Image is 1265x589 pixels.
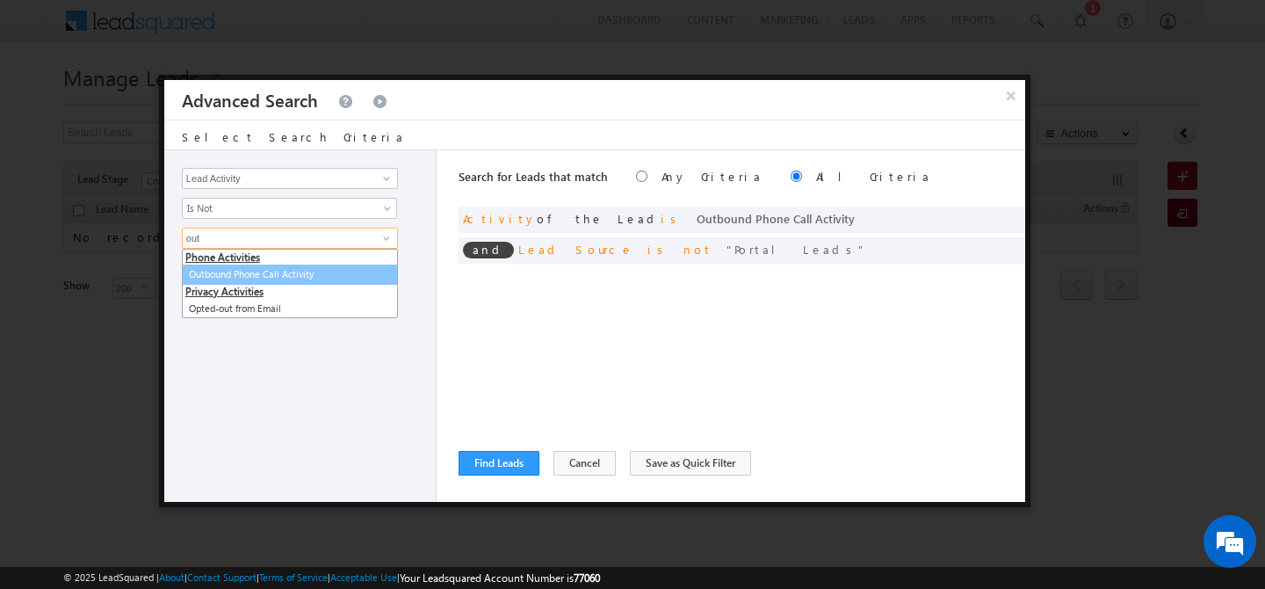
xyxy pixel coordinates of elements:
input: Type to Search [182,228,398,249]
button: × [997,80,1025,111]
div: Minimize live chat window [288,9,330,51]
span: Select Search Criteria [182,129,405,144]
span: and [463,242,514,258]
span: of the Lead [463,211,855,226]
img: d_60004797649_company_0_60004797649 [30,92,74,115]
span: © 2025 LeadSquared | | | | | [63,570,600,586]
button: Cancel [553,451,616,476]
a: Show All Items [373,170,395,187]
button: Find Leads [459,451,539,476]
input: Type to Search [182,168,398,189]
label: All Criteria [816,169,931,184]
button: Save as Quick Filter [630,451,751,476]
div: Chat with us now [91,92,295,115]
label: Any Criteria [661,169,763,184]
em: Start Chat [239,460,319,484]
a: About [159,571,184,583]
textarea: Type your message and hit 'Enter' [23,163,321,445]
a: Contact Support [187,571,257,583]
span: Portal Leads [726,242,866,257]
a: Terms of Service [259,571,328,583]
span: Lead Source [518,242,633,257]
span: is [661,211,683,226]
a: Opted-out from Email [183,300,397,318]
h3: Advanced Search [182,80,318,120]
li: Phone Activities [183,250,397,265]
span: Search for Leads that match [459,169,608,184]
span: is not [647,242,712,257]
span: Outbound Phone Call Activity [697,211,855,226]
a: Show All Items [373,229,395,247]
span: Your Leadsquared Account Number is [400,571,600,585]
a: Acceptable Use [330,571,397,583]
span: Is Not [183,200,373,216]
a: Is Not [182,198,397,219]
span: Activity [463,211,537,226]
span: 77060 [574,571,600,585]
a: Outbound Phone Call Activity [182,265,398,285]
